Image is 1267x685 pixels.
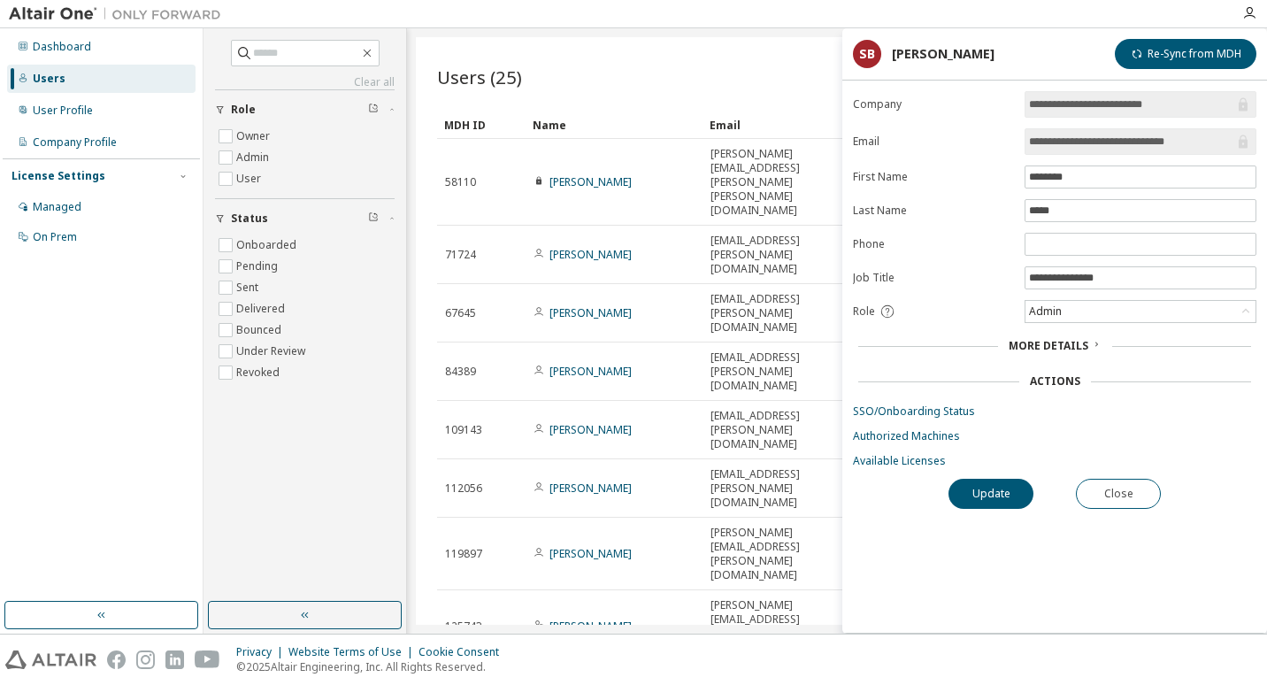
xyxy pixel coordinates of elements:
[549,174,632,189] a: [PERSON_NAME]
[368,103,379,117] span: Clear filter
[236,147,273,168] label: Admin
[33,40,91,54] div: Dashboard
[710,147,870,218] span: [PERSON_NAME][EMAIL_ADDRESS][PERSON_NAME][PERSON_NAME][DOMAIN_NAME]
[710,598,870,655] span: [PERSON_NAME][EMAIL_ADDRESS][PERSON_NAME][DOMAIN_NAME]
[549,247,632,262] a: [PERSON_NAME]
[853,237,1014,251] label: Phone
[549,481,632,496] a: [PERSON_NAME]
[892,47,994,61] div: [PERSON_NAME]
[533,111,695,139] div: Name
[165,650,184,669] img: linkedin.svg
[33,72,65,86] div: Users
[549,305,632,320] a: [PERSON_NAME]
[1026,302,1064,321] div: Admin
[33,135,117,150] div: Company Profile
[231,103,256,117] span: Role
[215,90,395,129] button: Role
[236,126,273,147] label: Owner
[710,111,871,139] div: Email
[9,5,230,23] img: Altair One
[33,104,93,118] div: User Profile
[853,204,1014,218] label: Last Name
[445,248,476,262] span: 71724
[215,75,395,89] a: Clear all
[1030,374,1080,389] div: Actions
[710,409,870,451] span: [EMAIL_ADDRESS][PERSON_NAME][DOMAIN_NAME]
[445,175,476,189] span: 58110
[1115,39,1256,69] button: Re-Sync from MDH
[445,481,482,496] span: 112056
[236,645,288,659] div: Privacy
[236,256,281,277] label: Pending
[368,212,379,226] span: Clear filter
[1009,338,1088,353] span: More Details
[948,479,1033,509] button: Update
[549,364,632,379] a: [PERSON_NAME]
[236,298,288,319] label: Delivered
[33,230,77,244] div: On Prem
[5,650,96,669] img: altair_logo.svg
[1025,301,1255,322] div: Admin
[236,362,283,383] label: Revoked
[445,423,482,437] span: 109143
[195,650,220,669] img: youtube.svg
[549,422,632,437] a: [PERSON_NAME]
[710,467,870,510] span: [EMAIL_ADDRESS][PERSON_NAME][DOMAIN_NAME]
[710,350,870,393] span: [EMAIL_ADDRESS][PERSON_NAME][DOMAIN_NAME]
[236,168,265,189] label: User
[853,271,1014,285] label: Job Title
[236,235,300,256] label: Onboarded
[710,234,870,276] span: [EMAIL_ADDRESS][PERSON_NAME][DOMAIN_NAME]
[215,199,395,238] button: Status
[236,341,309,362] label: Under Review
[1076,479,1161,509] button: Close
[444,111,518,139] div: MDH ID
[12,169,105,183] div: License Settings
[549,619,632,634] a: [PERSON_NAME]
[445,365,476,379] span: 84389
[853,97,1014,112] label: Company
[853,404,1256,419] a: SSO/Onboarding Status
[853,135,1014,149] label: Email
[853,429,1256,443] a: Authorized Machines
[107,650,126,669] img: facebook.svg
[445,547,482,561] span: 119897
[236,319,285,341] label: Bounced
[853,170,1014,184] label: First Name
[710,292,870,335] span: [EMAIL_ADDRESS][PERSON_NAME][DOMAIN_NAME]
[33,200,81,214] div: Managed
[445,620,482,634] span: 125743
[236,659,510,674] p: © 2025 Altair Engineering, Inc. All Rights Reserved.
[853,40,881,68] div: sb
[853,304,875,319] span: Role
[710,526,870,582] span: [PERSON_NAME][EMAIL_ADDRESS][PERSON_NAME][DOMAIN_NAME]
[853,454,1256,468] a: Available Licenses
[288,645,418,659] div: Website Terms of Use
[549,546,632,561] a: [PERSON_NAME]
[236,277,262,298] label: Sent
[445,306,476,320] span: 67645
[231,212,268,226] span: Status
[136,650,155,669] img: instagram.svg
[437,65,522,89] span: Users (25)
[418,645,510,659] div: Cookie Consent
